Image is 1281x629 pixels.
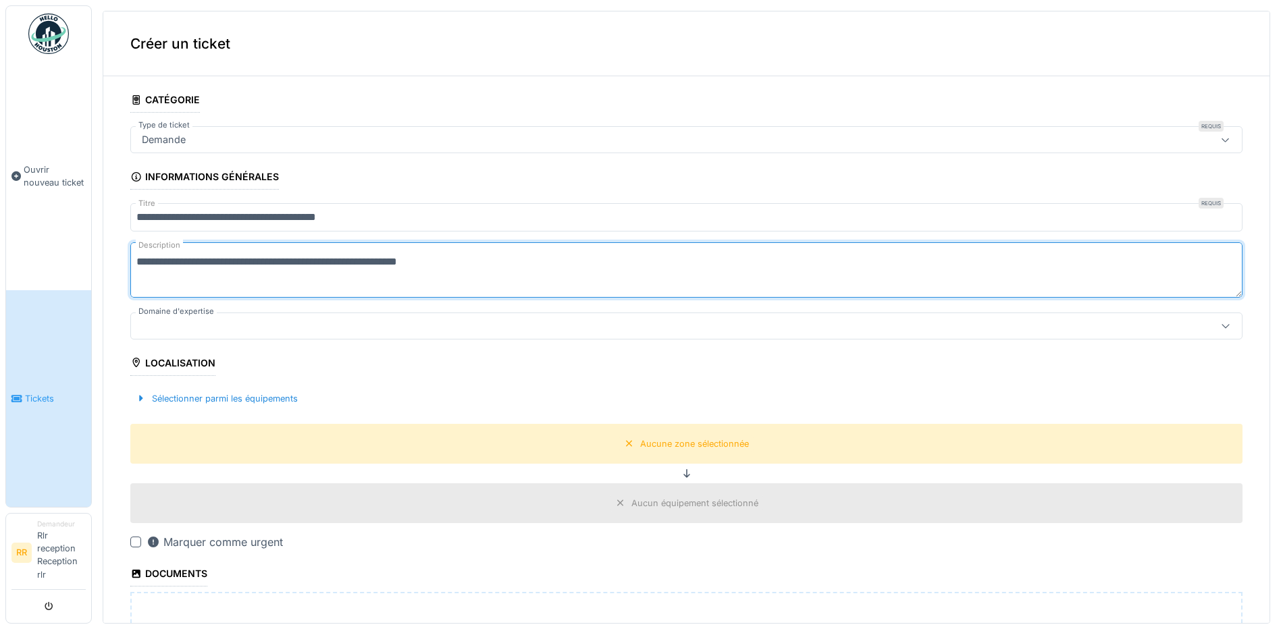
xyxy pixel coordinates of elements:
div: Demandeur [37,519,86,529]
div: Localisation [130,353,215,376]
a: Ouvrir nouveau ticket [6,61,91,290]
div: Documents [130,564,207,586]
div: Catégorie [130,90,200,113]
div: Requis [1199,121,1224,132]
div: Requis [1199,198,1224,209]
li: Rlr reception Reception rlr [37,519,86,586]
label: Description [136,237,183,254]
div: Marquer comme urgent [147,534,283,550]
div: Demande [136,132,191,147]
div: Sélectionner parmi les équipements [130,389,303,408]
label: Titre [136,198,158,209]
span: Ouvrir nouveau ticket [24,163,86,189]
img: Badge_color-CXgf-gQk.svg [28,13,69,54]
span: Tickets [25,392,86,405]
div: Aucun équipement sélectionné [631,497,758,510]
li: RR [11,543,32,563]
div: Créer un ticket [103,11,1270,76]
label: Domaine d'expertise [136,306,217,317]
a: RR DemandeurRlr reception Reception rlr [11,519,86,590]
a: Tickets [6,290,91,506]
div: Informations générales [130,167,279,190]
div: Aucune zone sélectionnée [640,437,749,450]
label: Type de ticket [136,119,192,131]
